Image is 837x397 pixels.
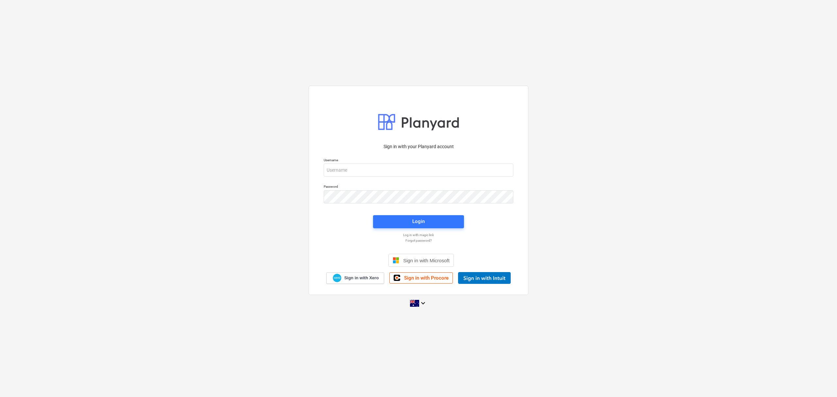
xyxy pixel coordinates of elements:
a: Sign in with Xero [326,272,384,284]
i: keyboard_arrow_down [419,299,427,307]
span: Sign in with Xero [344,275,379,281]
input: Username [324,164,513,177]
img: Microsoft logo [393,257,399,264]
a: Sign in with Procore [389,272,453,284]
p: Username [324,158,513,164]
span: Sign in with Microsoft [403,258,450,263]
span: Sign in with Procore [404,275,449,281]
button: Login [373,215,464,228]
a: Forgot password? [320,238,517,243]
p: Sign in with your Planyard account [324,143,513,150]
p: Password [324,184,513,190]
div: Login [412,217,425,226]
a: Log in with magic link [320,233,517,237]
img: Xero logo [333,274,341,283]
